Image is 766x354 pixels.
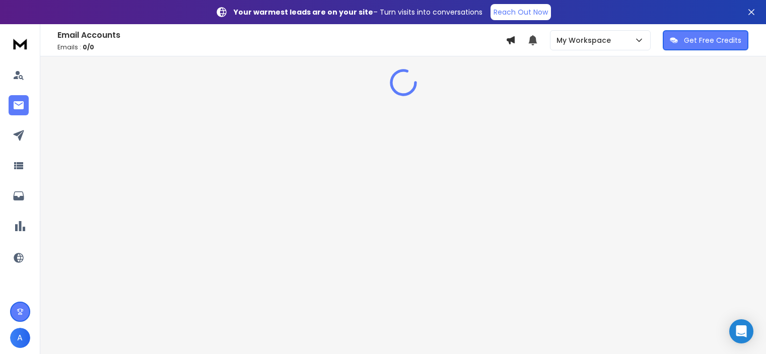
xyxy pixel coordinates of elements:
[234,7,482,17] p: – Turn visits into conversations
[684,35,741,45] p: Get Free Credits
[57,29,506,41] h1: Email Accounts
[556,35,615,45] p: My Workspace
[10,328,30,348] button: A
[729,319,753,343] div: Open Intercom Messenger
[494,7,548,17] p: Reach Out Now
[83,43,94,51] span: 0 / 0
[491,4,551,20] a: Reach Out Now
[10,34,30,53] img: logo
[663,30,748,50] button: Get Free Credits
[234,7,373,17] strong: Your warmest leads are on your site
[57,43,506,51] p: Emails :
